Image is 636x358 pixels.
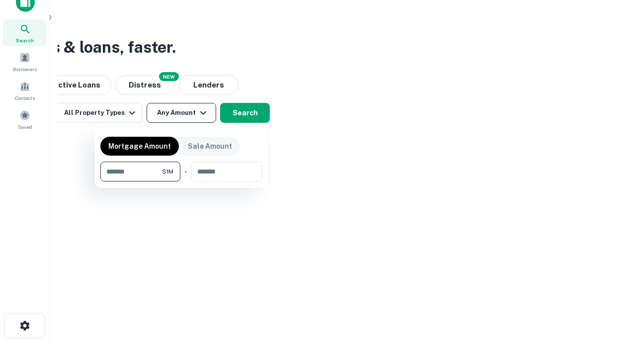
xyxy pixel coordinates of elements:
div: - [184,162,187,181]
iframe: Chat Widget [586,278,636,326]
span: $1M [162,167,173,176]
p: Mortgage Amount [108,141,171,152]
p: Sale Amount [188,141,232,152]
